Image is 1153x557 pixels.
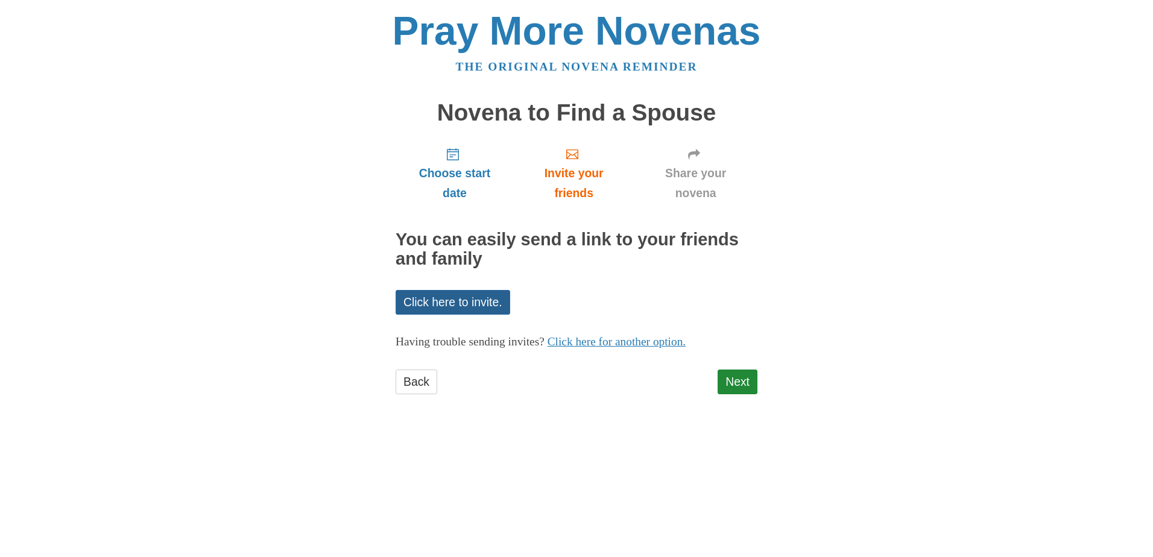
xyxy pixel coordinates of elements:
[396,137,514,209] a: Choose start date
[456,60,698,73] a: The original novena reminder
[396,230,757,269] h2: You can easily send a link to your friends and family
[393,8,761,53] a: Pray More Novenas
[526,163,622,203] span: Invite your friends
[718,370,757,394] a: Next
[396,100,757,126] h1: Novena to Find a Spouse
[548,335,686,348] a: Click here for another option.
[634,137,757,209] a: Share your novena
[396,335,545,348] span: Having trouble sending invites?
[396,370,437,394] a: Back
[396,290,510,315] a: Click here to invite.
[408,163,502,203] span: Choose start date
[514,137,634,209] a: Invite your friends
[646,163,745,203] span: Share your novena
